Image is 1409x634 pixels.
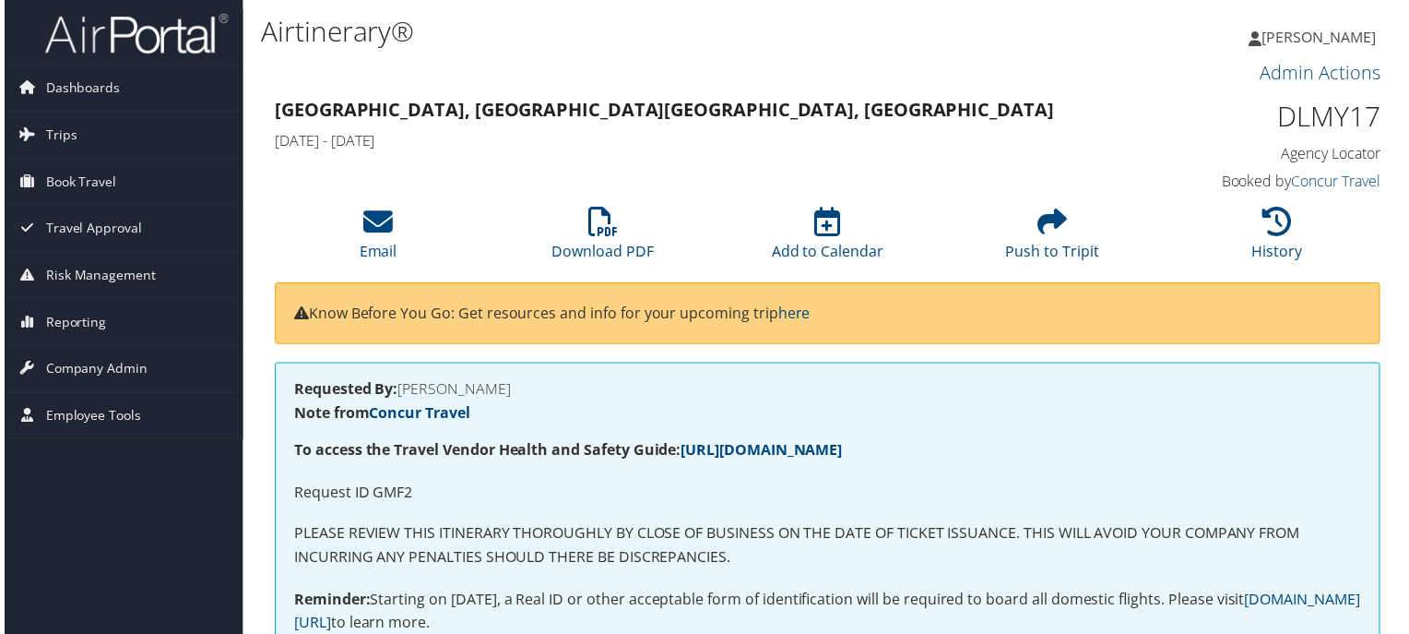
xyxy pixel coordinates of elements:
[41,160,112,206] span: Book Travel
[551,219,653,263] a: Download PDF
[1127,144,1384,164] h4: Agency Locator
[258,12,1018,51] h1: Airtinerary®
[41,301,102,347] span: Reporting
[41,113,73,159] span: Trips
[272,98,1056,123] strong: [GEOGRAPHIC_DATA], [GEOGRAPHIC_DATA] [GEOGRAPHIC_DATA], [GEOGRAPHIC_DATA]
[1007,219,1101,263] a: Push to Tripit
[41,12,225,55] img: airportal-logo.png
[1252,9,1398,65] a: [PERSON_NAME]
[41,395,137,441] span: Employee Tools
[1295,172,1384,192] a: Concur Travel
[291,405,468,425] strong: Note from
[681,442,843,462] a: [URL][DOMAIN_NAME]
[1265,27,1379,47] span: [PERSON_NAME]
[272,131,1099,151] h4: [DATE] - [DATE]
[291,484,1365,508] p: Request ID GMF2
[291,592,368,613] strong: Reminder:
[41,66,116,112] span: Dashboards
[772,219,884,263] a: Add to Calendar
[291,304,1365,328] p: Know Before You Go: Get resources and info for your upcoming trip
[1127,98,1384,137] h1: DLMY17
[291,442,843,462] strong: To access the Travel Vendor Health and Safety Guide:
[367,405,468,425] a: Concur Travel
[41,254,152,300] span: Risk Management
[291,381,396,401] strong: Requested By:
[778,305,811,325] a: here
[1255,219,1306,263] a: History
[1127,172,1384,192] h4: Booked by
[1263,61,1384,86] a: Admin Actions
[291,384,1365,399] h4: [PERSON_NAME]
[41,348,144,394] span: Company Admin
[41,207,138,253] span: Travel Approval
[357,219,395,263] a: Email
[291,525,1365,572] p: PLEASE REVIEW THIS ITINERARY THOROUGHLY BY CLOSE OF BUSINESS ON THE DATE OF TICKET ISSUANCE. THIS...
